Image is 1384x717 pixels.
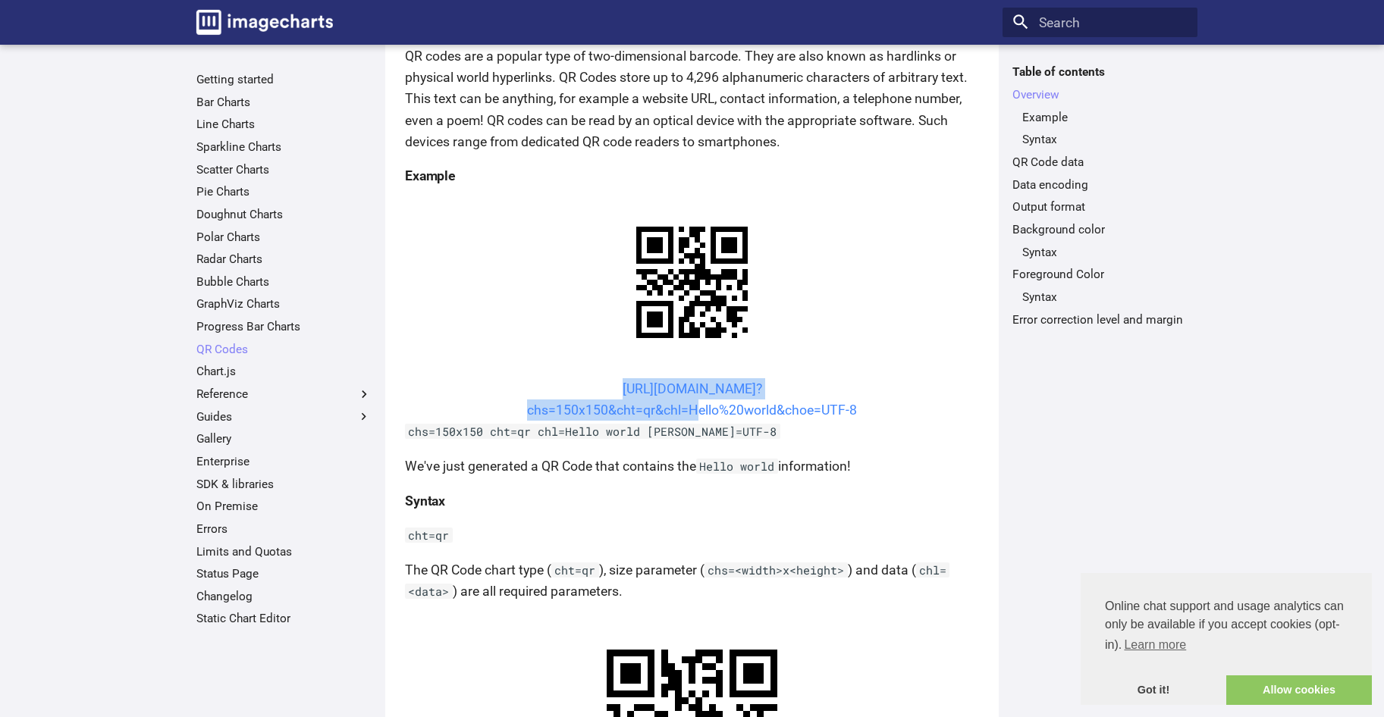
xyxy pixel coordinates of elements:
[527,381,857,418] a: [URL][DOMAIN_NAME]?chs=150x150&cht=qr&chl=Hello%20world&choe=UTF-8
[405,528,453,543] code: cht=qr
[196,499,372,514] a: On Premise
[1012,110,1188,148] nav: Overview
[551,562,599,578] code: cht=qr
[196,589,372,604] a: Changelog
[190,3,340,41] a: Image-Charts documentation
[196,409,372,424] label: Guides
[1003,64,1197,327] nav: Table of contents
[196,521,372,537] a: Errors
[1003,8,1197,38] input: Search
[196,364,372,379] a: Chart.js
[196,72,372,87] a: Getting started
[705,562,848,578] code: chs=<width>x<height>
[1122,634,1188,656] a: learn more about cookies
[405,45,979,152] p: QR codes are a popular type of two-dimensional barcode. They are also known as hardlinks or physi...
[196,566,372,581] a: Status Page
[1022,132,1188,147] a: Syntax
[405,490,979,512] h4: Syntax
[610,200,774,365] img: chart
[1022,245,1188,260] a: Syntax
[405,456,979,477] p: We've just generated a QR Code that contains the information!
[696,459,778,474] code: Hello world
[1022,110,1188,125] a: Example
[196,477,372,492] a: SDK & libraries
[1081,573,1372,705] div: cookieconsent
[196,387,372,402] label: Reference
[405,559,979,602] p: The QR Code chart type ( ), size parameter ( ) and data ( ) are all required parameters.
[1081,675,1226,706] a: dismiss cookie message
[196,252,372,267] a: Radar Charts
[196,342,372,357] a: QR Codes
[405,165,979,186] h4: Example
[196,162,372,177] a: Scatter Charts
[196,139,372,155] a: Sparkline Charts
[1012,245,1188,260] nav: Background color
[1012,290,1188,305] nav: Foreground Color
[1003,64,1197,80] label: Table of contents
[196,95,372,110] a: Bar Charts
[196,274,372,290] a: Bubble Charts
[196,296,372,312] a: GraphViz Charts
[1022,290,1188,305] a: Syntax
[196,184,372,199] a: Pie Charts
[196,230,372,245] a: Polar Charts
[1012,199,1188,214] a: Output format
[1012,87,1188,102] a: Overview
[1012,222,1188,237] a: Background color
[196,431,372,446] a: Gallery
[1012,177,1188,193] a: Data encoding
[196,10,333,35] img: logo
[196,611,372,626] a: Static Chart Editor
[196,117,372,132] a: Line Charts
[1012,267,1188,282] a: Foreground Color
[196,454,372,469] a: Enterprise
[1226,675,1372,706] a: allow cookies
[1012,155,1188,170] a: QR Code data
[196,319,372,334] a: Progress Bar Charts
[196,544,372,559] a: Limits and Quotas
[1012,312,1188,327] a: Error correction level and margin
[405,424,780,439] code: chs=150x150 cht=qr chl=Hello world [PERSON_NAME]=UTF-8
[196,207,372,222] a: Doughnut Charts
[1105,597,1348,656] span: Online chat support and usage analytics can only be available if you accept cookies (opt-in).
